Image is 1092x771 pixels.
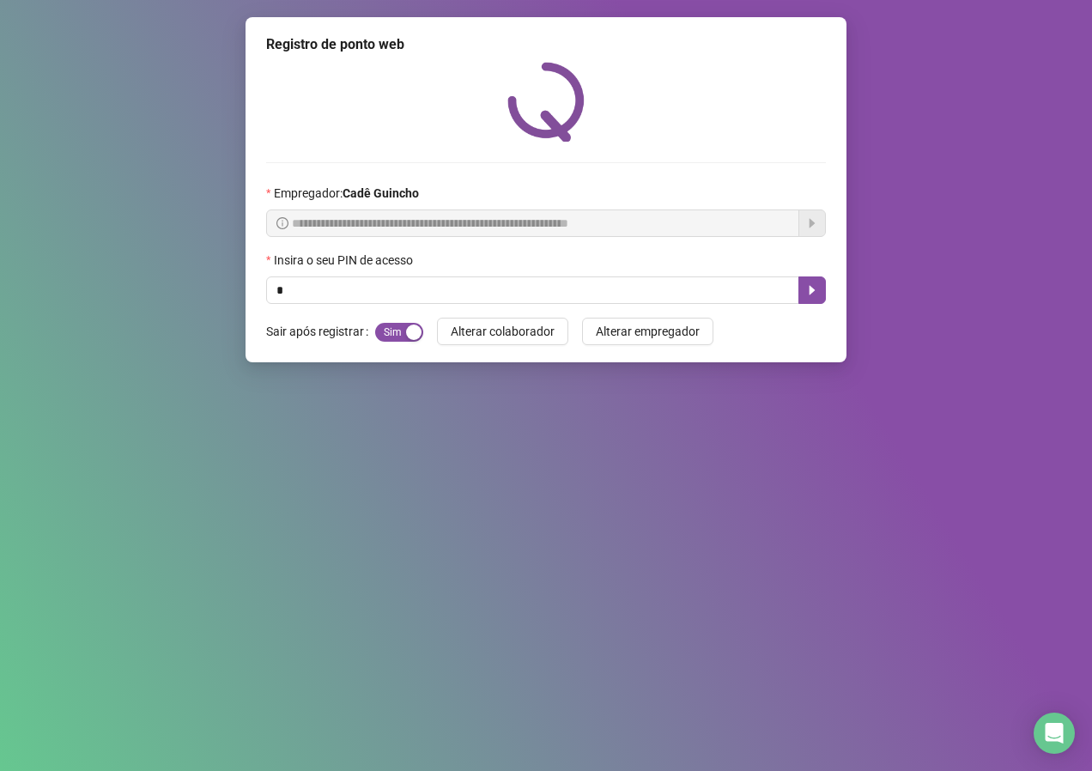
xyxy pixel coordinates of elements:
div: Open Intercom Messenger [1034,713,1075,754]
img: QRPoint [507,62,585,142]
label: Sair após registrar [266,318,375,345]
div: Registro de ponto web [266,34,826,55]
label: Insira o seu PIN de acesso [266,251,424,270]
button: Alterar colaborador [437,318,568,345]
span: Empregador : [274,184,419,203]
strong: Cadê Guincho [343,186,419,200]
span: Alterar colaborador [451,322,555,341]
span: info-circle [276,217,288,229]
button: Alterar empregador [582,318,713,345]
span: caret-right [805,283,819,297]
span: Alterar empregador [596,322,700,341]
